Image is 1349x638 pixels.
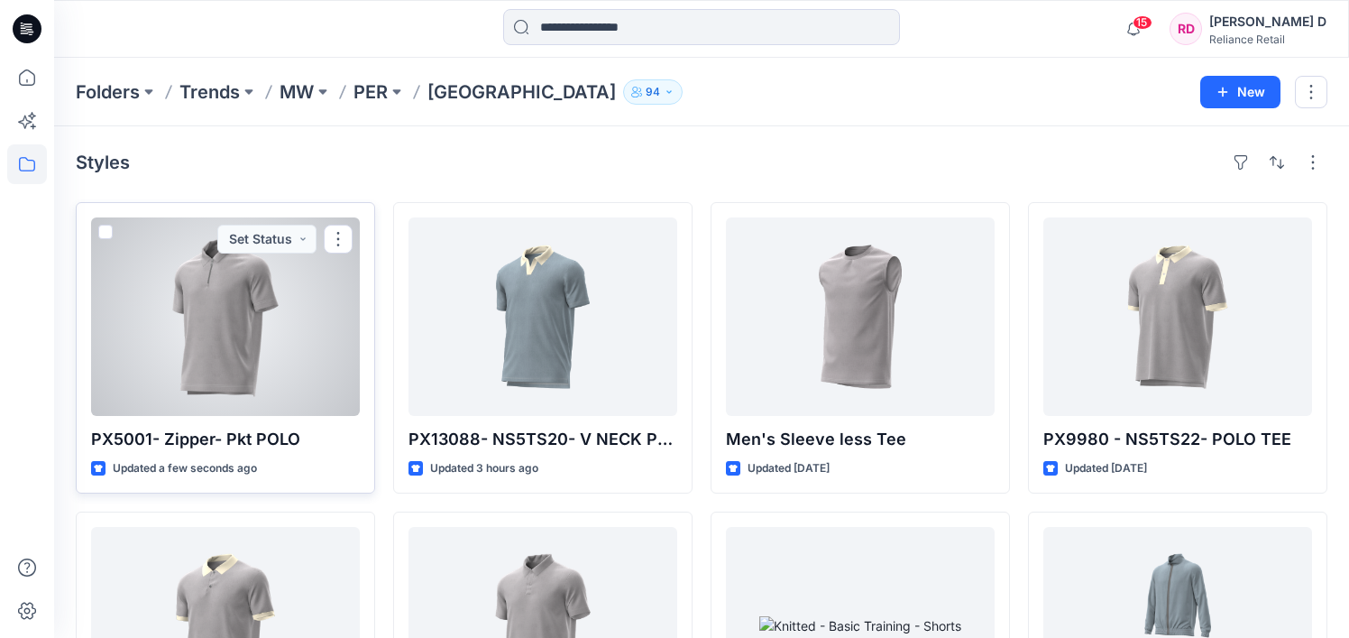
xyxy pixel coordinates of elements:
p: Updated [DATE] [1065,459,1147,478]
p: Updated [DATE] [748,459,830,478]
h4: Styles [76,152,130,173]
p: PX9980 - NS5TS22- POLO TEE [1043,427,1312,452]
p: [GEOGRAPHIC_DATA] [427,79,616,105]
a: PX9980 - NS5TS22- POLO TEE [1043,217,1312,416]
p: 94 [646,82,660,102]
a: Folders [76,79,140,105]
p: Men's Sleeve less Tee [726,427,995,452]
button: 94 [623,79,683,105]
p: Updated 3 hours ago [430,459,538,478]
span: 15 [1133,15,1152,30]
a: PX5001- Zipper- Pkt POLO [91,217,360,416]
p: PX5001- Zipper- Pkt POLO [91,427,360,452]
a: PX13088- NS5TS20- V NECK POLO [408,217,677,416]
div: Reliance Retail [1209,32,1326,46]
div: [PERSON_NAME] D [1209,11,1326,32]
button: New [1200,76,1280,108]
a: Trends [179,79,240,105]
a: PER [353,79,388,105]
a: MW [280,79,314,105]
p: PX13088- NS5TS20- V NECK POLO [408,427,677,452]
div: RD [1170,13,1202,45]
a: Men's Sleeve less Tee [726,217,995,416]
p: Updated a few seconds ago [113,459,257,478]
